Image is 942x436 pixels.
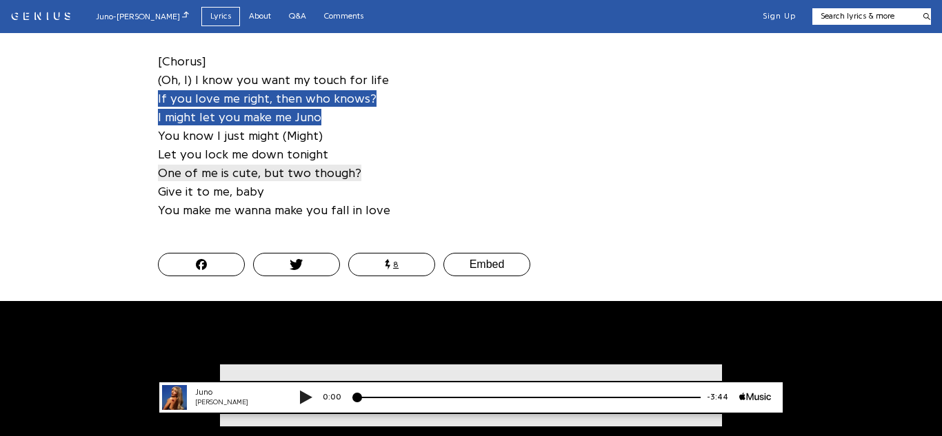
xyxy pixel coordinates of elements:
[812,10,915,22] input: Search lyrics & more
[48,17,131,27] div: [PERSON_NAME]
[554,10,592,22] div: -3:44
[763,11,796,22] button: Sign Up
[158,163,361,182] a: One of me is cute, but two though?
[158,253,245,276] button: Post this Song on Facebook
[96,10,189,23] div: Juno - [PERSON_NAME]
[158,165,361,181] span: One of me is cute, but two though?
[443,253,530,276] button: Embed
[280,7,315,25] a: Q&A
[201,7,240,25] a: Lyrics
[15,4,40,29] img: 72x72bb.jpg
[240,7,280,25] a: About
[348,253,435,276] button: 8
[158,90,377,125] span: If you love me right, then who knows? I might let you make me Juno
[393,260,399,269] span: 8
[48,6,131,17] div: Juno
[158,89,377,126] a: If you love me right, then who knows?I might let you make me Juno
[253,253,340,276] button: Tweet this Song
[315,7,372,25] a: Comments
